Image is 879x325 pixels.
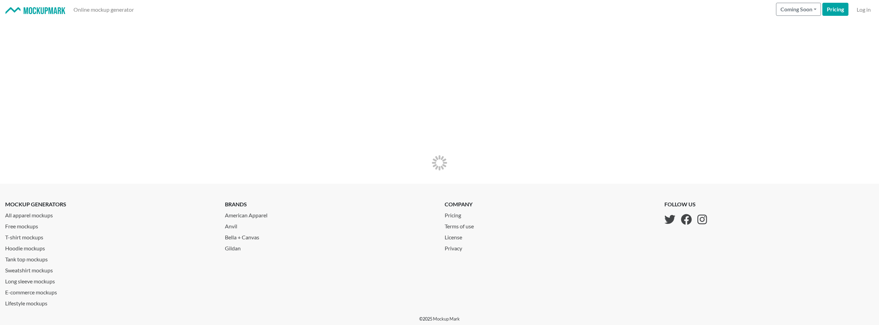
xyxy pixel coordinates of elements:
[5,219,215,230] a: Free mockups
[5,296,215,307] a: Lifestyle mockups
[225,208,434,219] a: American Apparel
[664,200,707,208] p: follow us
[5,241,215,252] a: Hoodie mockups
[225,219,434,230] a: Anvil
[445,200,479,208] p: company
[822,3,848,16] a: Pricing
[433,316,460,322] a: Mockup Mark
[445,241,479,252] a: Privacy
[776,3,821,16] button: Coming Soon
[225,200,434,208] p: brands
[5,7,65,14] img: Mockup Mark
[5,285,215,296] a: E-commerce mockups
[854,3,874,17] a: Log in
[5,208,215,219] a: All apparel mockups
[5,274,215,285] a: Long sleeve mockups
[445,219,479,230] a: Terms of use
[5,230,215,241] a: T-shirt mockups
[225,241,434,252] a: Gildan
[225,230,434,241] a: Bella + Canvas
[5,252,215,263] a: Tank top mockups
[71,3,137,17] a: Online mockup generator
[5,263,215,274] a: Sweatshirt mockups
[419,316,460,322] p: © 2025
[445,230,479,241] a: License
[445,208,479,219] a: Pricing
[5,200,215,208] p: mockup generators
